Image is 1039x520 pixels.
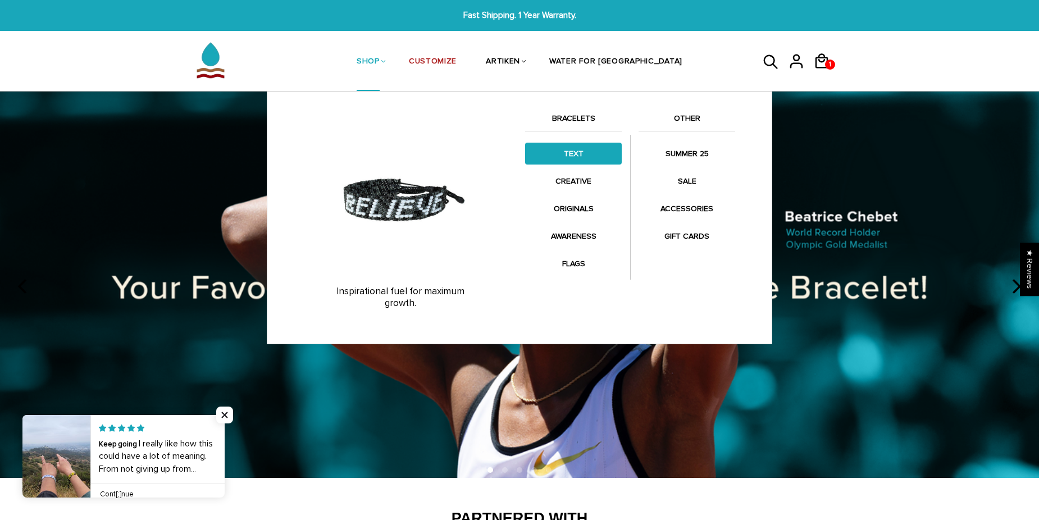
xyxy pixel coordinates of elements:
a: SUMMER 25 [639,143,735,165]
a: WATER FOR [GEOGRAPHIC_DATA] [549,33,682,92]
a: OTHER [639,112,735,131]
div: Click to open Judge.me floating reviews tab [1020,243,1039,296]
a: SHOP [357,33,380,92]
a: SALE [639,170,735,192]
a: AWARENESS [525,225,622,247]
p: Inspirational fuel for maximum growth. [287,286,514,309]
a: ORIGINALS [525,198,622,220]
a: FLAGS [525,253,622,275]
a: CREATIVE [525,170,622,192]
span: Close popup widget [216,407,233,423]
a: BRACELETS [525,112,622,131]
span: Fast Shipping. 1 Year Warranty. [318,9,721,22]
a: GIFT CARDS [639,225,735,247]
button: previous [11,274,36,299]
a: ARTIKEN [486,33,520,92]
a: TEXT [525,143,622,165]
a: 1 [813,73,839,75]
a: CUSTOMIZE [409,33,457,92]
button: next [1003,274,1028,299]
span: 1 [826,57,834,72]
a: ACCESSORIES [639,198,735,220]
